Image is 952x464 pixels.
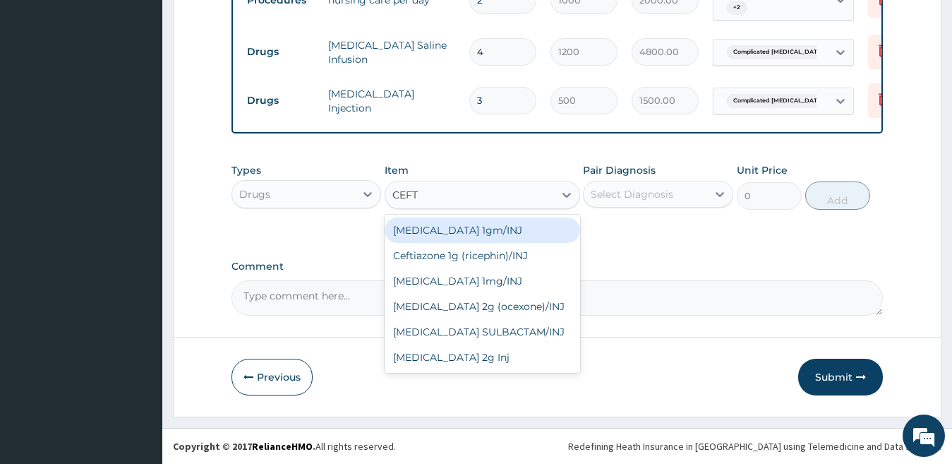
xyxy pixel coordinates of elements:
[239,187,270,201] div: Drugs
[82,141,195,283] span: We're online!
[231,7,265,41] div: Minimize live chat window
[798,359,883,395] button: Submit
[805,182,870,210] button: Add
[26,71,57,106] img: d_794563401_company_1708531726252_794563401
[385,163,409,177] label: Item
[252,440,313,453] a: RelianceHMO
[231,165,261,177] label: Types
[591,187,673,201] div: Select Diagnosis
[240,88,321,114] td: Drugs
[726,45,831,59] span: Complicated [MEDICAL_DATA]
[737,163,788,177] label: Unit Price
[321,80,462,122] td: [MEDICAL_DATA] Injection
[173,440,315,453] strong: Copyright © 2017 .
[7,311,269,361] textarea: Type your message and hit 'Enter'
[231,261,884,273] label: Comment
[726,94,831,108] span: Complicated [MEDICAL_DATA]
[385,268,580,294] div: [MEDICAL_DATA] 1mg/INJ
[73,79,237,97] div: Chat with us now
[321,31,462,73] td: [MEDICAL_DATA] Saline Infusion
[385,243,580,268] div: Ceftiazone 1g (ricephin)/INJ
[583,163,656,177] label: Pair Diagnosis
[568,439,941,453] div: Redefining Heath Insurance in [GEOGRAPHIC_DATA] using Telemedicine and Data Science!
[726,1,747,15] span: + 2
[231,359,313,395] button: Previous
[385,319,580,345] div: [MEDICAL_DATA] SULBACTAM/INJ
[162,428,952,464] footer: All rights reserved.
[385,218,580,243] div: [MEDICAL_DATA] 1gm/INJ
[385,345,580,370] div: [MEDICAL_DATA] 2g Inj
[240,39,321,65] td: Drugs
[385,294,580,319] div: [MEDICAL_DATA] 2g (ocexone)/INJ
